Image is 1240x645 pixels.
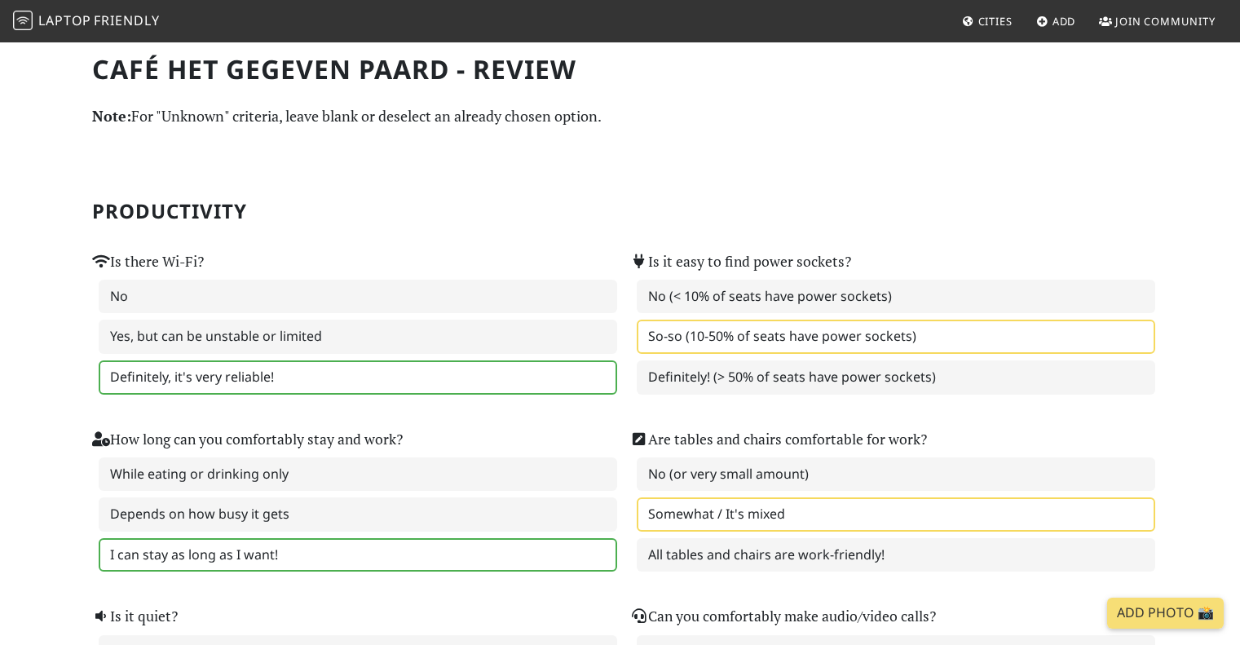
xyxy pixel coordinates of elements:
[92,605,178,628] label: Is it quiet?
[99,360,617,395] label: Definitely, it's very reliable!
[13,7,160,36] a: LaptopFriendly LaptopFriendly
[94,11,159,29] span: Friendly
[637,457,1155,492] label: No (or very small amount)
[99,497,617,532] label: Depends on how busy it gets
[637,497,1155,532] label: Somewhat / It's mixed
[637,538,1155,572] label: All tables and chairs are work-friendly!
[1030,7,1083,36] a: Add
[637,280,1155,314] label: No (< 10% of seats have power sockets)
[955,7,1019,36] a: Cities
[99,538,617,572] label: I can stay as long as I want!
[630,250,851,273] label: Is it easy to find power sockets?
[92,106,131,126] strong: Note:
[1115,14,1216,29] span: Join Community
[99,457,617,492] label: While eating or drinking only
[978,14,1013,29] span: Cities
[1107,598,1224,629] a: Add Photo 📸
[92,428,403,451] label: How long can you comfortably stay and work?
[38,11,91,29] span: Laptop
[92,200,1149,223] h2: Productivity
[637,320,1155,354] label: So-so (10-50% of seats have power sockets)
[92,250,204,273] label: Is there Wi-Fi?
[630,428,927,451] label: Are tables and chairs comfortable for work?
[630,605,936,628] label: Can you comfortably make audio/video calls?
[92,54,1149,85] h1: Café Het Gegeven Paard - Review
[99,280,617,314] label: No
[92,104,1149,128] p: For "Unknown" criteria, leave blank or deselect an already chosen option.
[99,320,617,354] label: Yes, but can be unstable or limited
[1052,14,1076,29] span: Add
[13,11,33,30] img: LaptopFriendly
[637,360,1155,395] label: Definitely! (> 50% of seats have power sockets)
[1092,7,1222,36] a: Join Community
